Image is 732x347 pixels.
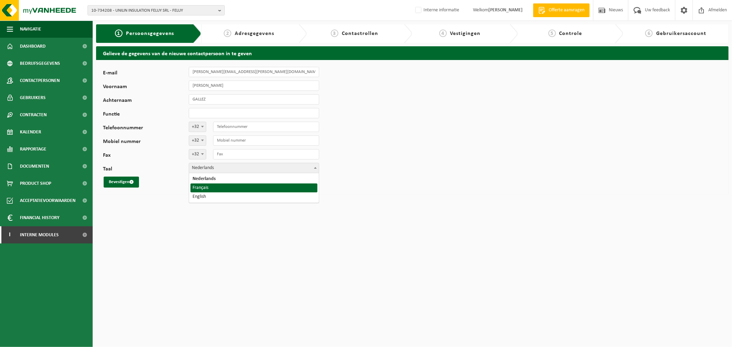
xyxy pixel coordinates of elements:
span: 10-734208 - UNILIN INSULATION FELUY SRL - FELUY [91,5,216,16]
span: Navigatie [20,21,41,38]
span: Dashboard [20,38,46,55]
span: 2 [224,29,231,37]
input: Mobiel nummer [213,135,319,146]
input: Fax [213,149,319,159]
label: Interne informatie [414,5,459,15]
span: Rapportage [20,141,46,158]
span: Contracten [20,106,47,123]
span: Financial History [20,209,59,226]
span: Product Shop [20,175,51,192]
span: +32 [189,122,206,132]
label: Mobiel nummer [103,139,189,146]
span: +32 [189,149,206,159]
span: +32 [189,135,206,146]
label: Taal [103,166,189,173]
span: Nederlands [189,163,319,173]
span: Interne modules [20,226,59,243]
span: Persoonsgegevens [126,31,174,36]
label: Telefoonnummer [103,125,189,132]
label: Functie [103,111,189,118]
span: Adresgegevens [235,31,274,36]
li: Français [190,183,317,192]
label: E-mail [103,70,189,77]
label: Achternaam [103,98,189,105]
input: Achternaam [189,94,319,105]
span: 3 [331,29,338,37]
span: Vestigingen [450,31,481,36]
span: +32 [189,136,206,145]
span: Gebruikersaccount [656,31,706,36]
button: Bevestigen [104,177,139,188]
span: Contactpersonen [20,72,60,89]
span: 4 [439,29,447,37]
span: Kalender [20,123,41,141]
span: 6 [645,29,653,37]
li: English [190,192,317,201]
label: Fax [103,153,189,159]
button: 10-734208 - UNILIN INSULATION FELUY SRL - FELUY [88,5,225,15]
span: +32 [189,149,206,159]
span: 5 [548,29,556,37]
span: Contactrollen [342,31,378,36]
input: Functie [189,108,319,118]
span: Bedrijfsgegevens [20,55,60,72]
span: Offerte aanvragen [547,7,586,14]
span: 1 [115,29,123,37]
label: Voornaam [103,84,189,91]
strong: [PERSON_NAME] [488,8,523,13]
span: Gebruikers [20,89,46,106]
h2: Gelieve de gegevens van de nieuwe contactpersoon in te geven [96,46,729,60]
input: Telefoonnummer [213,122,319,132]
span: Acceptatievoorwaarden [20,192,75,209]
input: E-mail [189,67,319,77]
li: Nederlands [190,175,317,183]
span: Documenten [20,158,49,175]
span: I [7,226,13,243]
a: Offerte aanvragen [533,3,590,17]
input: Voornaam [189,81,319,91]
span: Controle [559,31,582,36]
